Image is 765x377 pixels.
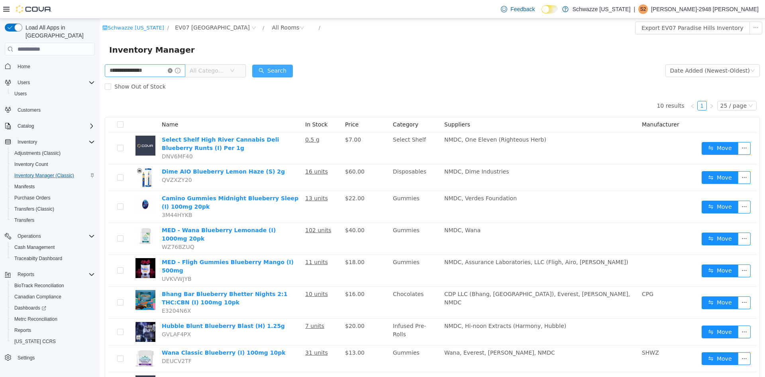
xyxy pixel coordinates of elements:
u: 10 units [206,272,228,278]
span: Transfers [14,217,34,223]
span: Wana, Everest, [PERSON_NAME], NMDC [345,331,455,337]
span: Manifests [11,182,95,191]
button: Manifests [8,181,98,192]
i: icon: left [590,85,595,90]
span: Transfers [11,215,95,225]
span: Canadian Compliance [11,292,95,302]
span: DNV6MF40 [62,134,93,141]
span: Reports [18,271,34,278]
span: Home [18,63,30,70]
i: icon: shop [3,6,8,12]
button: BioTrack Reconciliation [8,280,98,291]
i: icon: close-circle [68,49,73,54]
span: Users [11,89,95,99]
span: Name [62,103,78,109]
span: Inventory Manager [10,25,100,38]
span: Users [14,91,27,97]
span: Home [14,61,95,71]
button: Cash Management [8,242,98,253]
span: Customers [14,105,95,115]
a: icon: shopSchwazze [US_STATE] [3,6,65,12]
span: NMDC, Dime Industries [345,150,409,156]
span: In Stock [206,103,228,109]
button: icon: swapMove [602,123,639,136]
a: Settings [14,353,38,363]
span: Traceabilty Dashboard [11,254,95,263]
span: Reports [11,326,95,335]
button: Reports [8,325,98,336]
span: Metrc Reconciliation [11,314,95,324]
a: Dashboards [11,303,49,313]
td: Gummies [290,172,341,204]
a: Reports [11,326,34,335]
span: / [68,6,69,12]
button: icon: ellipsis [638,334,651,346]
button: Catalog [14,121,37,131]
img: Dime AIO Blueberry Lemon Haze (S) 2g hero shot [36,149,56,169]
button: Customers [2,104,98,116]
p: | [634,4,635,14]
button: icon: swapMove [602,307,639,320]
li: 1 [598,82,607,92]
li: Previous Page [588,82,598,92]
span: Catalog [18,123,34,129]
span: $9.00 [245,357,261,364]
span: Cash Management [14,244,55,251]
span: Inventory Manager (Classic) [14,172,74,179]
span: Transfers (Classic) [11,204,95,214]
button: Transfers (Classic) [8,203,98,215]
span: Users [18,79,30,86]
button: icon: searchSearch [153,46,193,59]
button: icon: ellipsis [650,3,663,16]
a: 1 [598,83,607,91]
span: Feedback [510,5,535,13]
a: Bhang Bar Blueberry Bhetter Nights 2:1 THC:CBN (I) 100mg 10pk [62,272,188,287]
a: Traceabilty Dashboard [11,254,65,263]
span: Settings [18,355,35,361]
span: Metrc Reconciliation [14,316,57,322]
span: Customers [18,107,41,113]
span: Load All Apps in [GEOGRAPHIC_DATA] [22,24,95,39]
u: 7 units [206,304,225,310]
span: Manifests [14,184,35,190]
li: 10 results [557,82,585,92]
a: Home [14,62,33,71]
a: [US_STATE] CCRS [11,337,59,346]
button: Inventory Manager (Classic) [8,170,98,181]
td: Select Shelf [290,114,341,146]
span: $20.00 [245,304,265,310]
div: Shane-2948 Morris [638,4,648,14]
button: Users [14,78,33,87]
span: Purchase Orders [14,195,51,201]
li: Next Page [607,82,617,92]
i: icon: down [130,49,135,55]
td: Chocolates [290,268,341,300]
span: Transfers (Classic) [14,206,54,212]
span: Inventory [18,139,37,145]
span: E3204N6X [62,289,91,295]
button: icon: swapMove [602,278,639,290]
img: Camino Gummies Midnight Blueberry Sleep (I) 100mg 20pk hero shot [36,176,56,195]
i: icon: down [649,85,653,90]
span: BioTrack Reconciliation [11,281,95,290]
span: QVZXZY20 [62,158,92,164]
button: Inventory [14,137,40,147]
button: Home [2,60,98,72]
span: Inventory Manager (Classic) [11,171,95,180]
button: Canadian Compliance [8,291,98,302]
span: NMDC, Hi-noon Extracts (Harmony, Hubble) [345,304,467,310]
img: Bhang Bar Blueberry Bhetter Nights 2:1 THC:CBN (I) 100mg 10pk hero shot [36,271,56,291]
span: S2 [640,4,646,14]
span: $16.00 [245,272,265,278]
span: Canadian Compliance [14,294,61,300]
img: Wana Classic Blueberry (I) 100mg 10pk hero shot [36,330,56,350]
u: 13 units [206,176,228,183]
span: Manufacturer [542,103,580,109]
span: Inventory [14,137,95,147]
a: BioTrack Reconciliation [11,281,67,290]
button: icon: ellipsis [638,246,651,259]
button: icon: swapMove [602,214,639,227]
img: Select Shelf High River Cannabis Deli Blueberry Runts (I) Per 1g placeholder [36,117,56,137]
p: [PERSON_NAME]-2948 [PERSON_NAME] [651,4,759,14]
span: UVKVWJYB [62,257,92,263]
